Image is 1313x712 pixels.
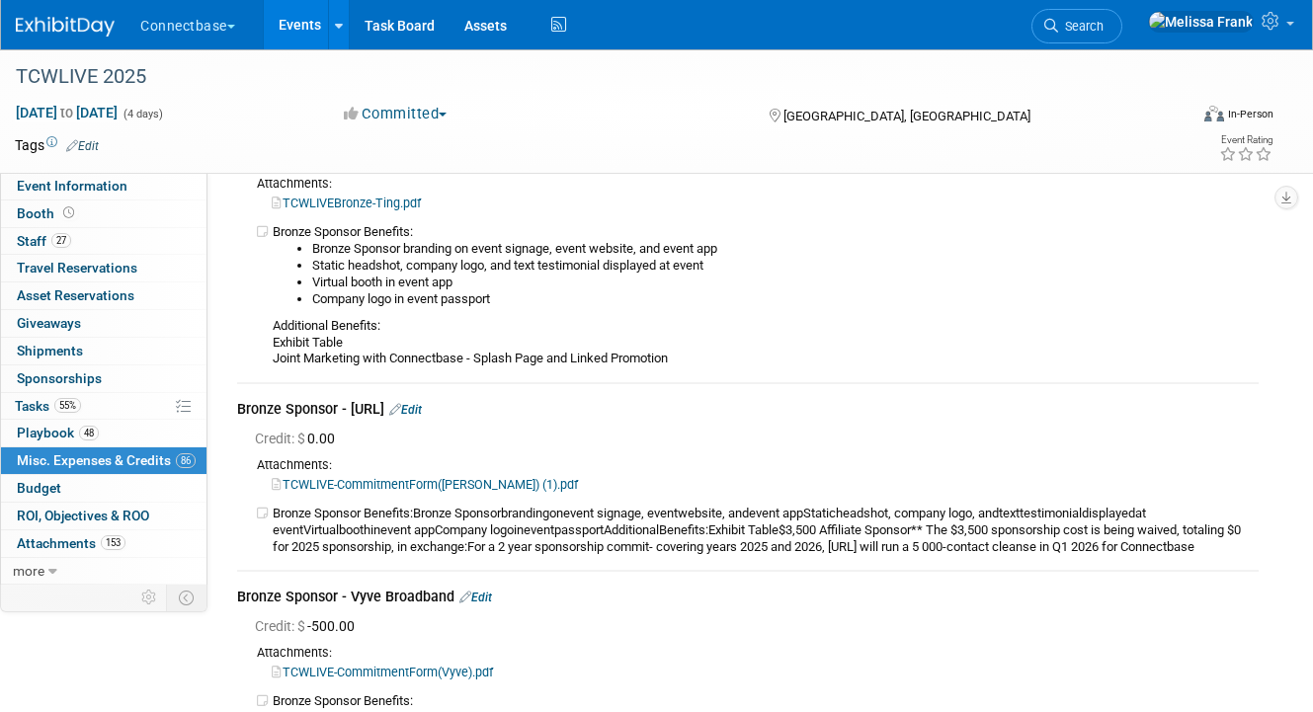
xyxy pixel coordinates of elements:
[1,310,206,337] a: Giveaways
[1219,135,1272,145] div: Event Rating
[17,508,149,523] span: ROI, Objectives & ROO
[255,618,363,634] span: -500.00
[1,255,206,281] a: Travel Reservations
[16,17,115,37] img: ExhibitDay
[9,59,1166,95] div: TCWLIVE 2025
[1058,19,1104,34] span: Search
[1,338,206,364] a: Shipments
[51,233,71,248] span: 27
[312,241,1259,258] li: Bronze Sponsor branding on event signage, event website, and event app
[255,431,343,446] span: 0.00
[167,585,207,610] td: Toggle Event Tabs
[1031,9,1122,43] a: Search
[273,224,1259,367] td: Bronze Sponsor Benefits: Additional Benefits: Exhibit Table Joint Marketing with Connectbase - Sp...
[15,398,81,414] span: Tasks
[1,420,206,446] a: Playbook48
[1,503,206,529] a: ROI, Objectives & ROO
[273,506,1259,556] td: Bronze Sponsor Benefits:Bronze Sponsorbrandingonevent signage, eventwebsite, andevent appStatiche...
[237,644,1259,662] div: Attachments:
[237,587,1259,610] div: Bronze Sponsor - Vyve Broadband
[57,105,76,120] span: to
[255,431,307,446] span: Credit: $
[66,139,99,153] a: Edit
[255,618,307,634] span: Credit: $
[337,104,454,124] button: Committed
[1089,103,1273,132] div: Event Format
[1,200,206,227] a: Booth
[101,535,125,550] span: 153
[1,558,206,585] a: more
[54,398,81,413] span: 55%
[17,480,61,496] span: Budget
[122,108,163,120] span: (4 days)
[1204,106,1224,121] img: Format-Inperson.png
[17,287,134,303] span: Asset Reservations
[79,426,99,440] span: 48
[17,343,83,358] span: Shipments
[312,291,1259,308] li: Company logo in event passport
[1,447,206,474] a: Misc. Expenses & Credits86
[17,370,102,386] span: Sponsorships
[1,393,206,420] a: Tasks55%
[17,233,71,249] span: Staff
[17,425,99,440] span: Playbook
[312,275,1259,291] li: Virtual booth in event app
[1,173,206,199] a: Event Information
[17,178,127,194] span: Event Information
[237,456,1259,474] div: Attachments:
[17,315,81,331] span: Giveaways
[15,135,99,155] td: Tags
[272,665,493,679] a: TCWLIVE-CommitmentForm(Vyve).pdf
[272,477,578,492] a: TCWLIVE-CommitmentForm([PERSON_NAME]) (1).pdf
[1,475,206,502] a: Budget
[176,453,196,468] span: 86
[389,403,422,417] a: Edit
[1,530,206,557] a: Attachments153
[15,104,119,121] span: [DATE] [DATE]
[312,258,1259,275] li: Static headshot, company logo, and text testimonial displayed at event
[17,205,78,221] span: Booth
[1148,11,1254,33] img: Melissa Frank
[1,365,206,392] a: Sponsorships
[132,585,167,610] td: Personalize Event Tab Strip
[1,282,206,309] a: Asset Reservations
[17,452,196,468] span: Misc. Expenses & Credits
[1227,107,1273,121] div: In-Person
[459,591,492,604] a: Edit
[59,205,78,220] span: Booth not reserved yet
[237,175,1259,193] div: Attachments:
[783,109,1030,123] span: [GEOGRAPHIC_DATA], [GEOGRAPHIC_DATA]
[13,563,44,579] span: more
[1,228,206,255] a: Staff27
[17,535,125,551] span: Attachments
[272,196,421,210] a: TCWLIVEBronze-Ting.pdf
[17,260,137,276] span: Travel Reservations
[237,399,1259,423] div: Bronze Sponsor - [URL]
